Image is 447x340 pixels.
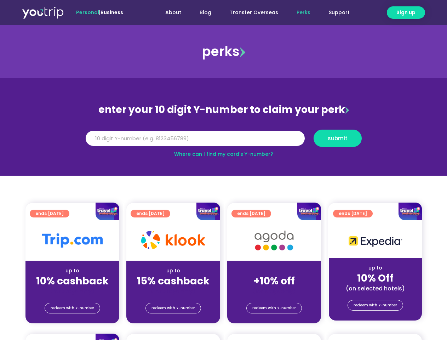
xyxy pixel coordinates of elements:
[76,9,99,16] span: Personal
[396,9,416,16] span: Sign up
[233,288,315,295] div: (for stays only)
[145,303,201,313] a: redeem with Y-number
[348,300,403,311] a: redeem with Y-number
[142,6,359,19] nav: Menu
[334,285,416,292] div: (on selected hotels)
[357,271,394,285] strong: 10% Off
[151,303,195,313] span: redeem with Y-number
[246,303,302,313] a: redeem with Y-number
[86,131,305,146] input: 10 digit Y-number (e.g. 8123456789)
[82,101,365,119] div: enter your 10 digit Y-number to claim your perk
[45,303,100,313] a: redeem with Y-number
[334,264,416,272] div: up to
[314,130,362,147] button: submit
[36,274,109,288] strong: 10% cashback
[287,6,320,19] a: Perks
[31,288,114,295] div: (for stays only)
[132,267,214,274] div: up to
[137,274,210,288] strong: 15% cashback
[268,267,281,274] span: up to
[86,130,362,152] form: Y Number
[132,288,214,295] div: (for stays only)
[253,274,295,288] strong: +10% off
[31,267,114,274] div: up to
[328,136,348,141] span: submit
[190,6,220,19] a: Blog
[252,303,296,313] span: redeem with Y-number
[156,6,190,19] a: About
[320,6,359,19] a: Support
[220,6,287,19] a: Transfer Overseas
[76,9,123,16] span: |
[51,303,94,313] span: redeem with Y-number
[387,6,425,19] a: Sign up
[354,300,397,310] span: redeem with Y-number
[174,151,273,158] a: Where can I find my card’s Y-number?
[101,9,123,16] a: Business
